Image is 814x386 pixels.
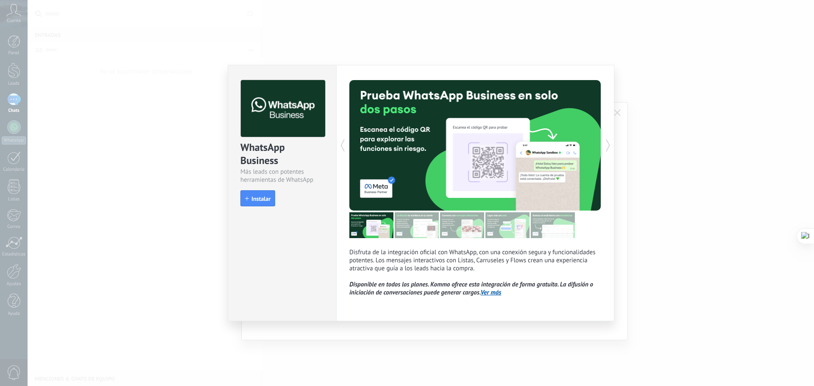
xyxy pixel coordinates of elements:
[440,212,484,238] img: tour_image_1009fe39f4f058b759f0df5a2b7f6f06.png
[240,190,275,206] button: Instalar
[349,280,593,297] i: Disponible en todos los planes. Kommo ofrece esta integración de forma gratuita. La difusión o in...
[349,248,601,297] p: Disfruta de la integración oficial con WhatsApp, con una conexión segura y funcionalidades potent...
[251,196,270,202] span: Instalar
[241,80,325,137] img: logo_main.png
[349,212,393,238] img: tour_image_7a4924cebc22ed9e3259523e50fe4fd6.png
[240,141,324,168] div: WhatsApp Business
[240,168,324,184] div: Más leads con potentes herramientas de WhatsApp
[485,212,530,238] img: tour_image_62c9952fc9cf984da8d1d2aa2c453724.png
[481,289,502,297] a: Ver más
[395,212,439,238] img: tour_image_cc27419dad425b0ae96c2716632553fa.png
[531,212,575,238] img: tour_image_cc377002d0016b7ebaeb4dbe65cb2175.png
